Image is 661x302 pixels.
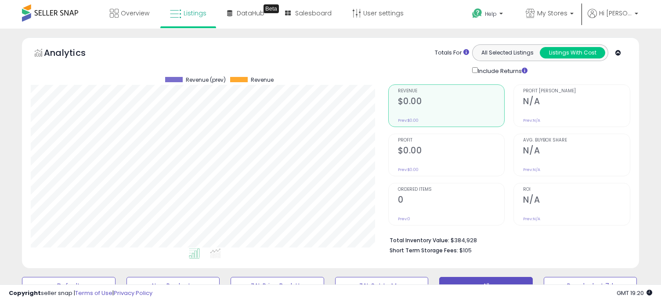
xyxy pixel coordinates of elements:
span: Avg. Buybox Share [523,138,630,143]
span: Profit [PERSON_NAME] [523,89,630,94]
span: My Stores [537,9,567,18]
a: Help [465,1,512,29]
small: Prev: N/A [523,167,540,172]
span: ROI [523,187,630,192]
small: Prev: N/A [523,118,540,123]
b: Short Term Storage Fees: [390,247,458,254]
i: Get Help [472,8,483,19]
div: Tooltip anchor [264,4,279,13]
h2: 0 [398,195,505,207]
small: Prev: $0.00 [398,167,419,172]
span: $105 [459,246,472,255]
a: Terms of Use [75,289,112,297]
span: Salesboard [295,9,332,18]
h2: N/A [523,146,630,157]
h2: $0.00 [398,146,505,157]
span: Help [485,10,497,18]
b: Total Inventory Value: [390,237,449,244]
span: Revenue (prev) [186,77,226,83]
span: Revenue [251,77,274,83]
div: seller snap | | [9,289,152,298]
a: Hi [PERSON_NAME] [588,9,638,29]
button: All Selected Listings [475,47,540,58]
span: Hi [PERSON_NAME] [599,9,632,18]
button: Listings With Cost [540,47,605,58]
span: Ordered Items [398,187,505,192]
span: Overview [121,9,149,18]
h2: $0.00 [398,96,505,108]
span: Profit [398,138,505,143]
strong: Copyright [9,289,41,297]
span: Revenue [398,89,505,94]
li: $384,928 [390,234,624,245]
small: Prev: N/A [523,216,540,222]
a: Privacy Policy [114,289,152,297]
div: Totals For [435,49,469,57]
small: Prev: 0 [398,216,410,222]
div: Include Returns [466,65,538,76]
small: Prev: $0.00 [398,118,419,123]
h2: N/A [523,195,630,207]
h2: N/A [523,96,630,108]
span: 2025-09-9 19:20 GMT [617,289,652,297]
h5: Analytics [44,47,103,61]
span: Listings [184,9,206,18]
span: DataHub [237,9,264,18]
